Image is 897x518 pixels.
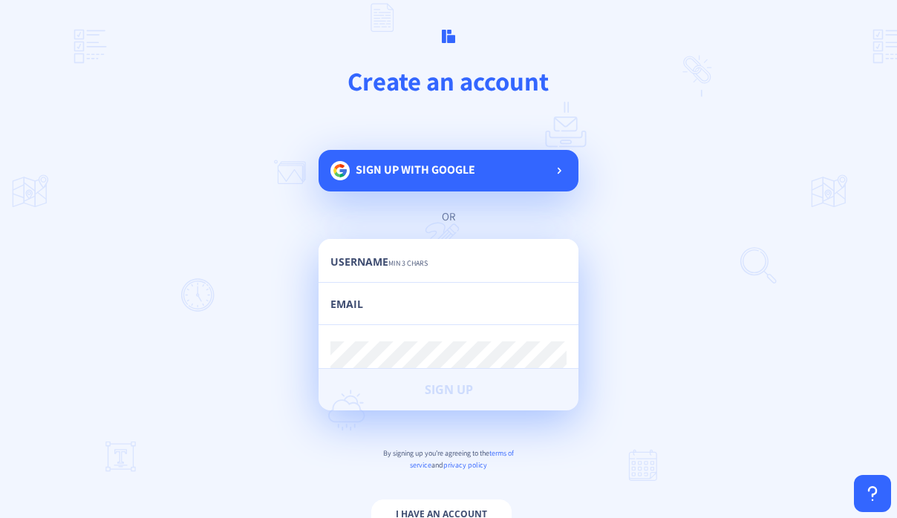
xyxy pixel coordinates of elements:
span: terms of service [410,448,514,470]
img: logo.svg [442,30,455,43]
p: By signing up you're agreeing to the and [319,447,578,471]
span: privacy policy [443,460,487,470]
h1: Create an account [68,64,830,98]
span: Sign Up [425,384,473,396]
span: Sign up with google [356,162,475,177]
img: google.svg [330,161,350,180]
div: or [333,209,564,224]
button: Sign Up [319,369,578,410]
